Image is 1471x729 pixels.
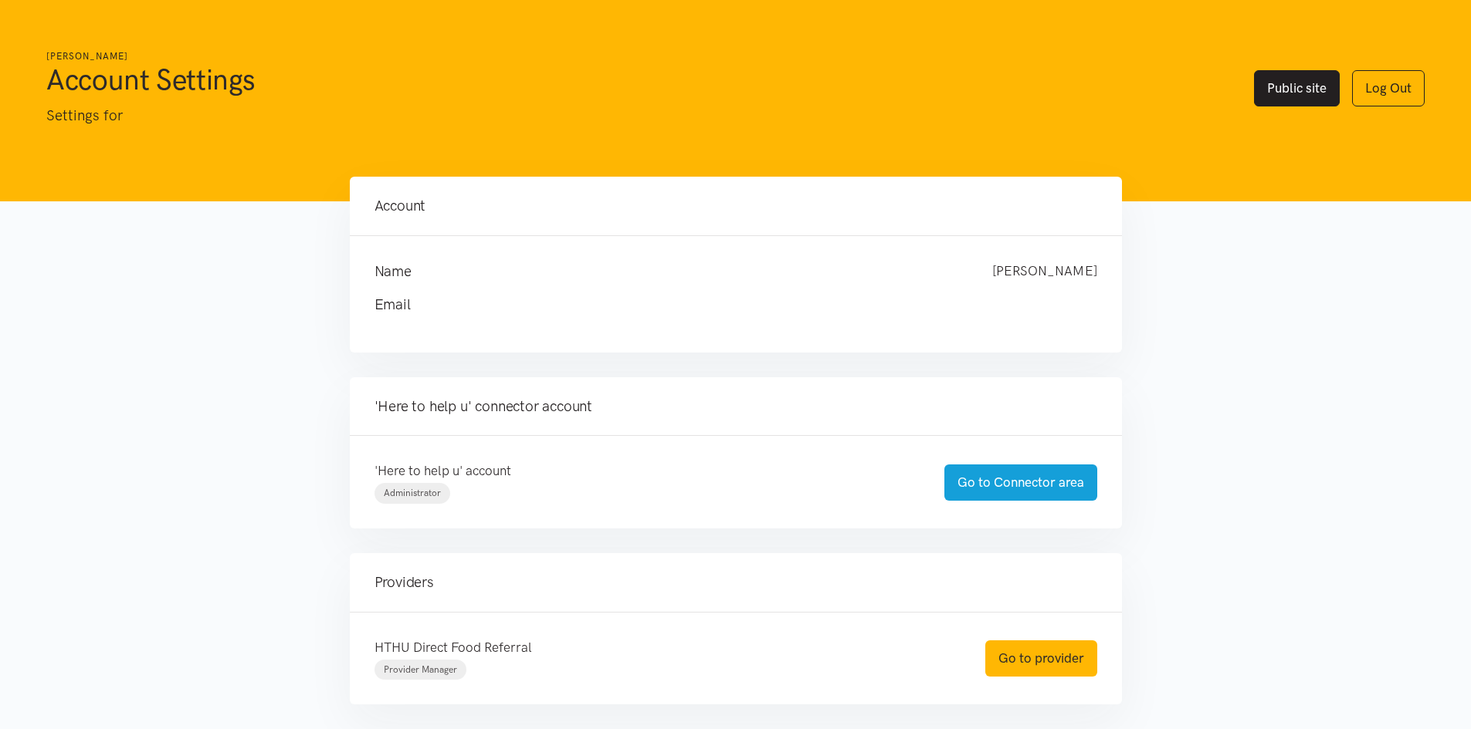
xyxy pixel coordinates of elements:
[944,464,1097,501] a: Go to Connector area
[985,640,1097,677] a: Go to provider
[375,294,1066,316] h4: Email
[977,261,1113,282] div: [PERSON_NAME]
[375,396,1097,417] h4: 'Here to help u' connector account
[375,461,913,481] p: 'Here to help u' account
[46,104,1223,127] p: Settings for
[1352,70,1425,106] a: Log Out
[375,637,954,658] p: HTHU Direct Food Referral
[384,664,457,675] span: Provider Manager
[1254,70,1340,106] a: Public site
[375,572,1097,593] h4: Providers
[384,488,441,498] span: Administrator
[46,61,1223,98] h1: Account Settings
[46,49,1223,64] h6: [PERSON_NAME]
[375,195,1097,217] h4: Account
[375,261,961,282] h4: Name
